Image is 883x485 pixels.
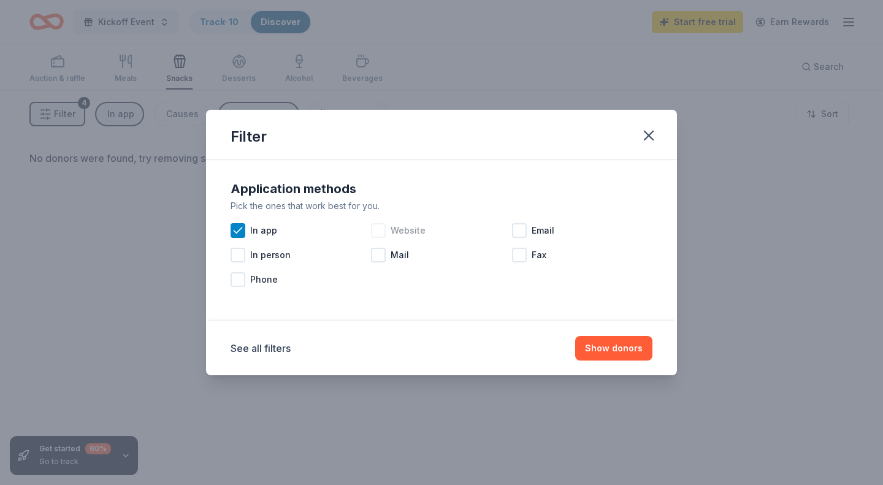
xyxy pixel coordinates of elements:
[391,248,409,262] span: Mail
[250,248,291,262] span: In person
[231,179,652,199] div: Application methods
[231,127,267,147] div: Filter
[532,248,546,262] span: Fax
[231,341,291,356] button: See all filters
[250,272,278,287] span: Phone
[231,199,652,213] div: Pick the ones that work best for you.
[532,223,554,238] span: Email
[391,223,426,238] span: Website
[575,336,652,361] button: Show donors
[250,223,277,238] span: In app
